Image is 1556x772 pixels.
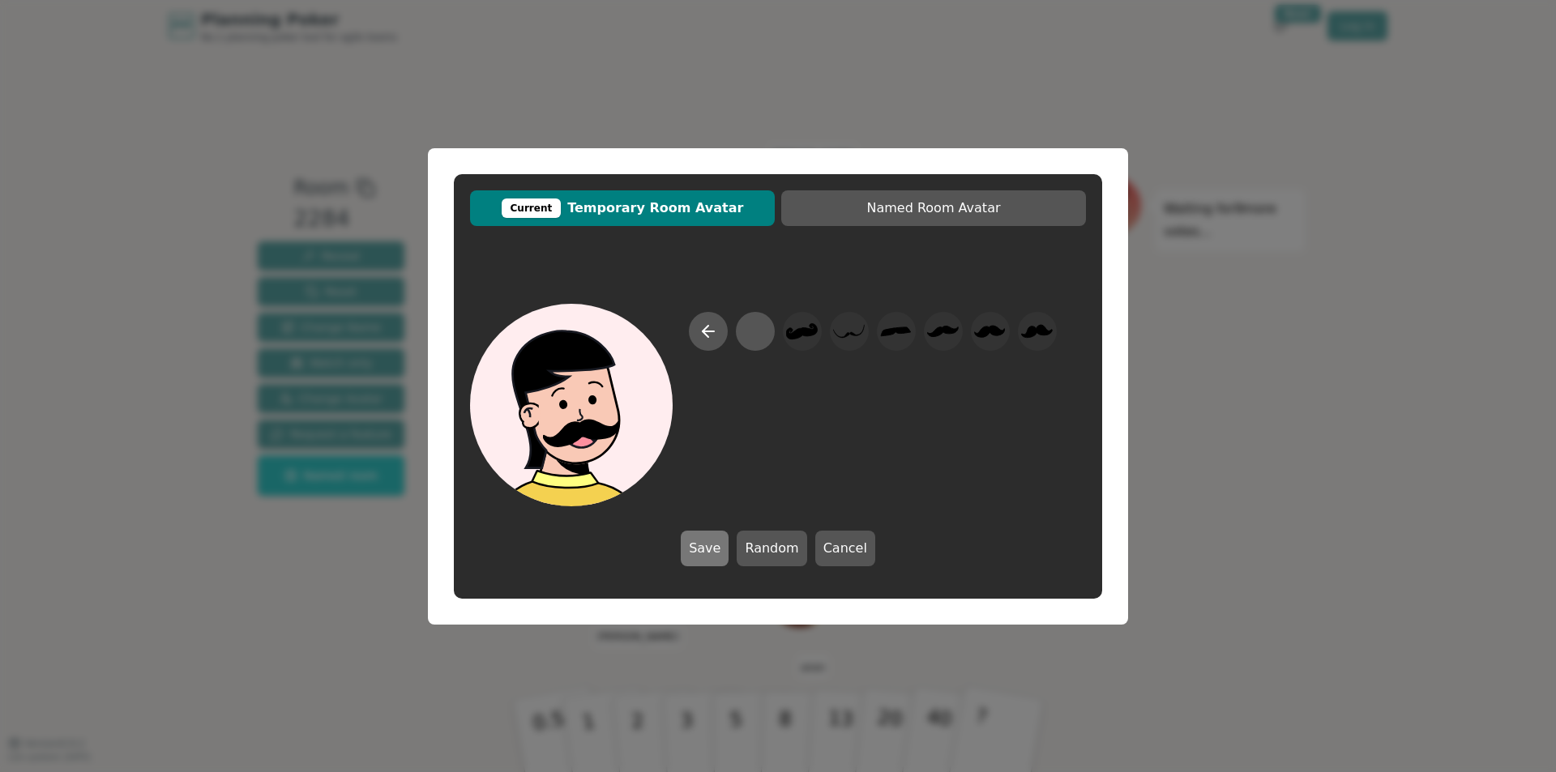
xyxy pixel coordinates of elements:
span: Temporary Room Avatar [478,198,767,218]
button: CurrentTemporary Room Avatar [470,190,775,226]
button: Cancel [815,531,875,566]
button: Named Room Avatar [781,190,1086,226]
span: Named Room Avatar [789,198,1078,218]
button: Random [737,531,806,566]
div: Current [502,198,562,218]
button: Save [681,531,729,566]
